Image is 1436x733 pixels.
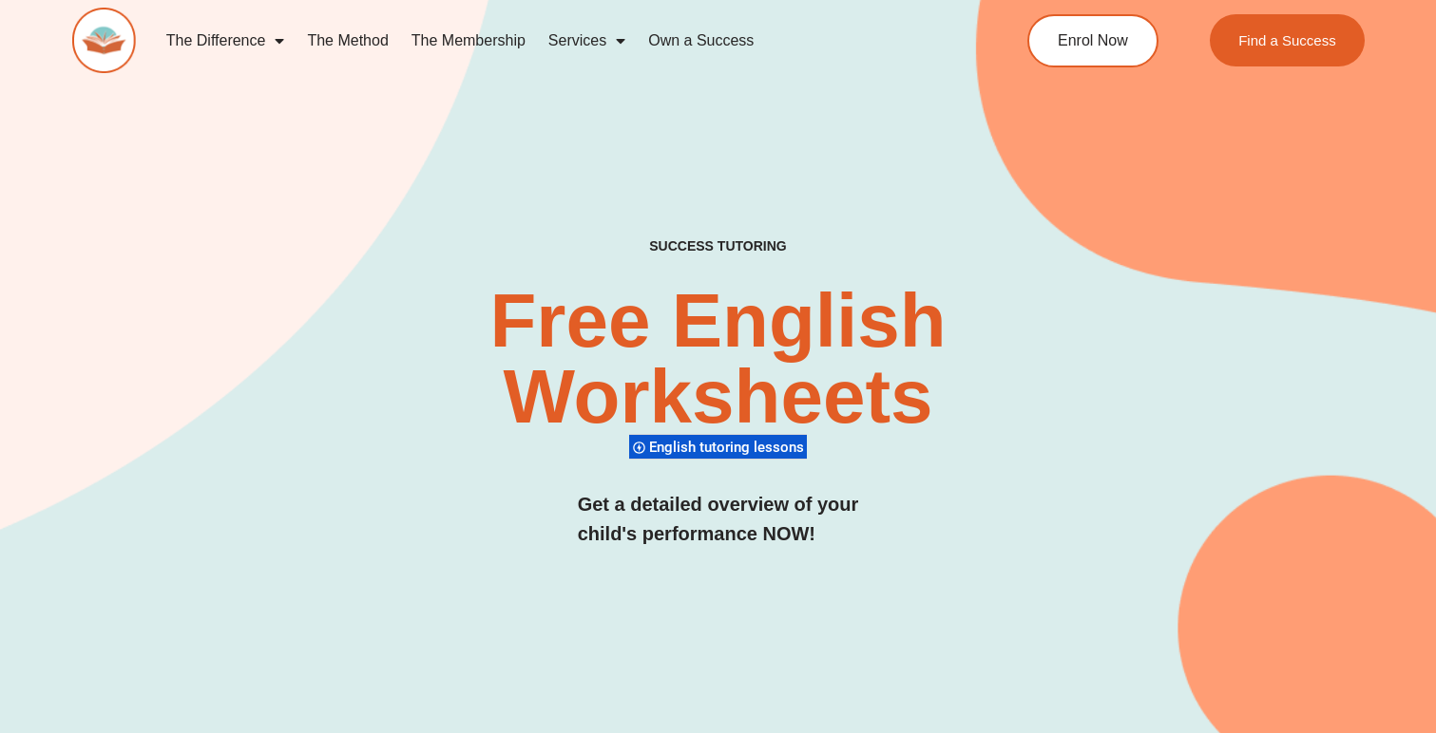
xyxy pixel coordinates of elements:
a: Find a Success [1210,14,1365,66]
a: The Method [296,19,399,63]
a: Own a Success [637,19,765,63]
h3: Get a detailed overview of your child's performance NOW! [578,490,859,549]
nav: Menu [155,19,953,63]
h2: Free English Worksheets​ [292,283,1145,435]
span: Enrol Now [1058,33,1128,48]
a: Services [537,19,637,63]
span: Find a Success [1238,33,1336,47]
a: Enrol Now [1027,14,1158,67]
h4: SUCCESS TUTORING​ [527,238,909,254]
span: English tutoring lessons [649,439,810,456]
div: English tutoring lessons [629,434,807,460]
a: The Membership [400,19,537,63]
a: The Difference [155,19,297,63]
